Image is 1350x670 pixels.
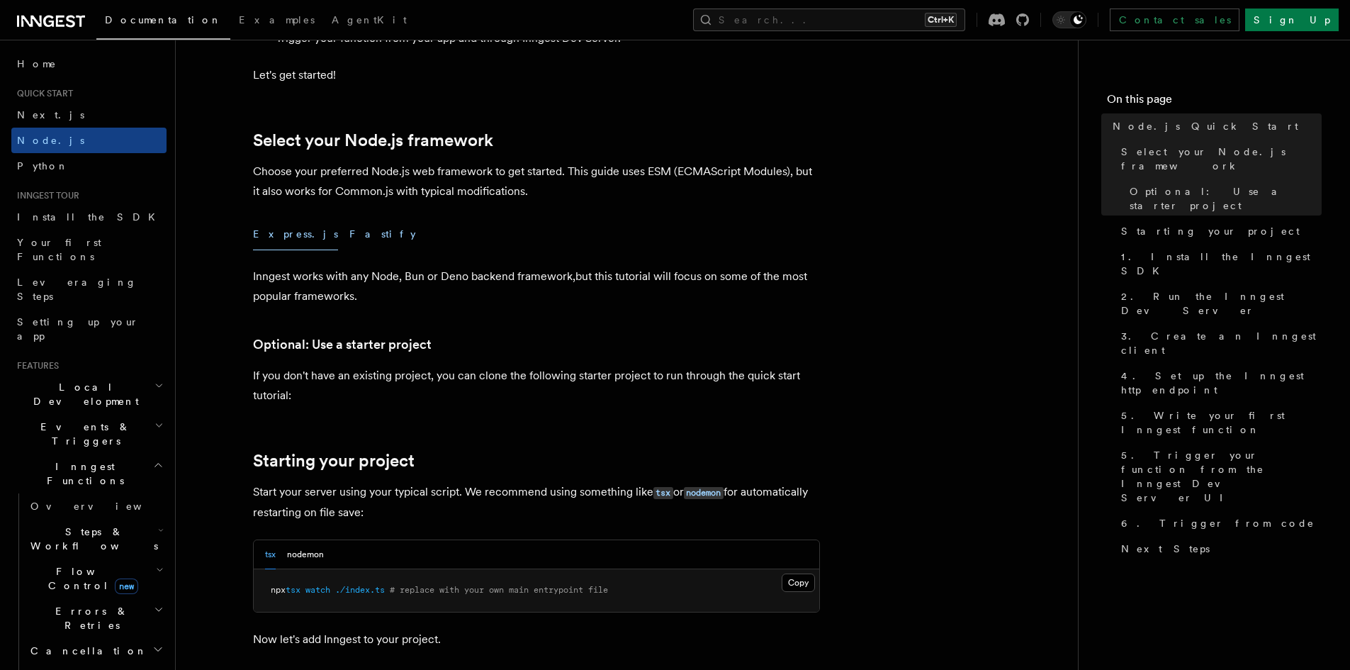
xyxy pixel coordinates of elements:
span: Inngest tour [11,190,79,201]
button: Express.js [253,218,338,250]
a: 5. Write your first Inngest function [1115,403,1322,442]
span: 6. Trigger from code [1121,516,1315,530]
p: Start your server using your typical script. We recommend using something like or for automatical... [253,482,820,523]
span: Python [17,160,69,172]
a: Starting your project [253,451,415,471]
a: Setting up your app [11,309,167,349]
span: new [115,579,138,594]
span: Node.js Quick Start [1113,119,1298,133]
span: Inngest Functions [11,459,153,488]
a: Select your Node.js framework [1115,139,1322,179]
button: tsx [265,540,276,569]
button: Copy [782,574,815,592]
a: 4. Set up the Inngest http endpoint [1115,363,1322,403]
p: If you don't have an existing project, you can clone the following starter project to run through... [253,366,820,406]
span: 5. Trigger your function from the Inngest Dev Server UI [1121,448,1322,505]
a: Node.js Quick Start [1107,113,1322,139]
span: Select your Node.js framework [1121,145,1322,173]
span: 3. Create an Inngest client [1121,329,1322,357]
span: 5. Write your first Inngest function [1121,408,1322,437]
button: Cancellation [25,638,167,664]
a: Documentation [96,4,230,40]
a: Optional: Use a starter project [1124,179,1322,218]
a: Next.js [11,102,167,128]
code: nodemon [684,487,724,499]
button: Steps & Workflows [25,519,167,559]
button: Events & Triggers [11,414,167,454]
span: 4. Set up the Inngest http endpoint [1121,369,1322,397]
h4: On this page [1107,91,1322,113]
span: Install the SDK [17,211,164,223]
span: Documentation [105,14,222,26]
span: Leveraging Steps [17,277,137,302]
span: Overview [30,501,176,512]
span: npx [271,585,286,595]
span: AgentKit [332,14,407,26]
a: Examples [230,4,323,38]
span: Node.js [17,135,84,146]
span: watch [305,585,330,595]
span: Events & Triggers [11,420,154,448]
a: Home [11,51,167,77]
span: tsx [286,585,300,595]
a: Optional: Use a starter project [253,335,432,354]
span: Errors & Retries [25,604,154,632]
a: Contact sales [1110,9,1239,31]
a: nodemon [684,485,724,498]
a: Install the SDK [11,204,167,230]
span: Next.js [17,109,84,121]
a: 5. Trigger your function from the Inngest Dev Server UI [1115,442,1322,510]
span: Cancellation [25,644,147,658]
p: Choose your preferred Node.js web framework to get started. This guide uses ESM (ECMAScript Modul... [253,162,820,201]
a: Next Steps [1115,536,1322,562]
a: 2. Run the Inngest Dev Server [1115,284,1322,323]
a: 6. Trigger from code [1115,510,1322,536]
a: Your first Functions [11,230,167,269]
span: Your first Functions [17,237,101,262]
a: Sign Up [1245,9,1339,31]
span: Home [17,57,57,71]
button: Search...Ctrl+K [693,9,965,31]
span: Local Development [11,380,154,408]
a: 3. Create an Inngest client [1115,323,1322,363]
p: Inngest works with any Node, Bun or Deno backend framework,but this tutorial will focus on some o... [253,267,820,306]
span: # replace with your own main entrypoint file [390,585,608,595]
a: Node.js [11,128,167,153]
a: Overview [25,493,167,519]
span: Next Steps [1121,542,1210,556]
a: 1. Install the Inngest SDK [1115,244,1322,284]
span: ./index.ts [335,585,385,595]
button: Errors & Retries [25,598,167,638]
button: Flow Controlnew [25,559,167,598]
code: tsx [653,487,673,499]
span: Features [11,360,59,372]
p: Now let's add Inngest to your project. [253,630,820,649]
button: Fastify [349,218,416,250]
span: 2. Run the Inngest Dev Server [1121,289,1322,318]
span: Flow Control [25,564,156,593]
kbd: Ctrl+K [925,13,957,27]
span: Setting up your app [17,316,139,342]
a: AgentKit [323,4,415,38]
button: Local Development [11,374,167,414]
span: Steps & Workflows [25,525,158,553]
span: 1. Install the Inngest SDK [1121,250,1322,278]
span: Starting your project [1121,224,1300,238]
a: Leveraging Steps [11,269,167,309]
p: Let's get started! [253,65,820,85]
span: Quick start [11,88,73,99]
a: Select your Node.js framework [253,130,493,150]
button: Inngest Functions [11,454,167,493]
a: Starting your project [1115,218,1322,244]
a: tsx [653,485,673,498]
span: Optional: Use a starter project [1130,184,1322,213]
a: Python [11,153,167,179]
button: Toggle dark mode [1052,11,1086,28]
span: Examples [239,14,315,26]
button: nodemon [287,540,324,569]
